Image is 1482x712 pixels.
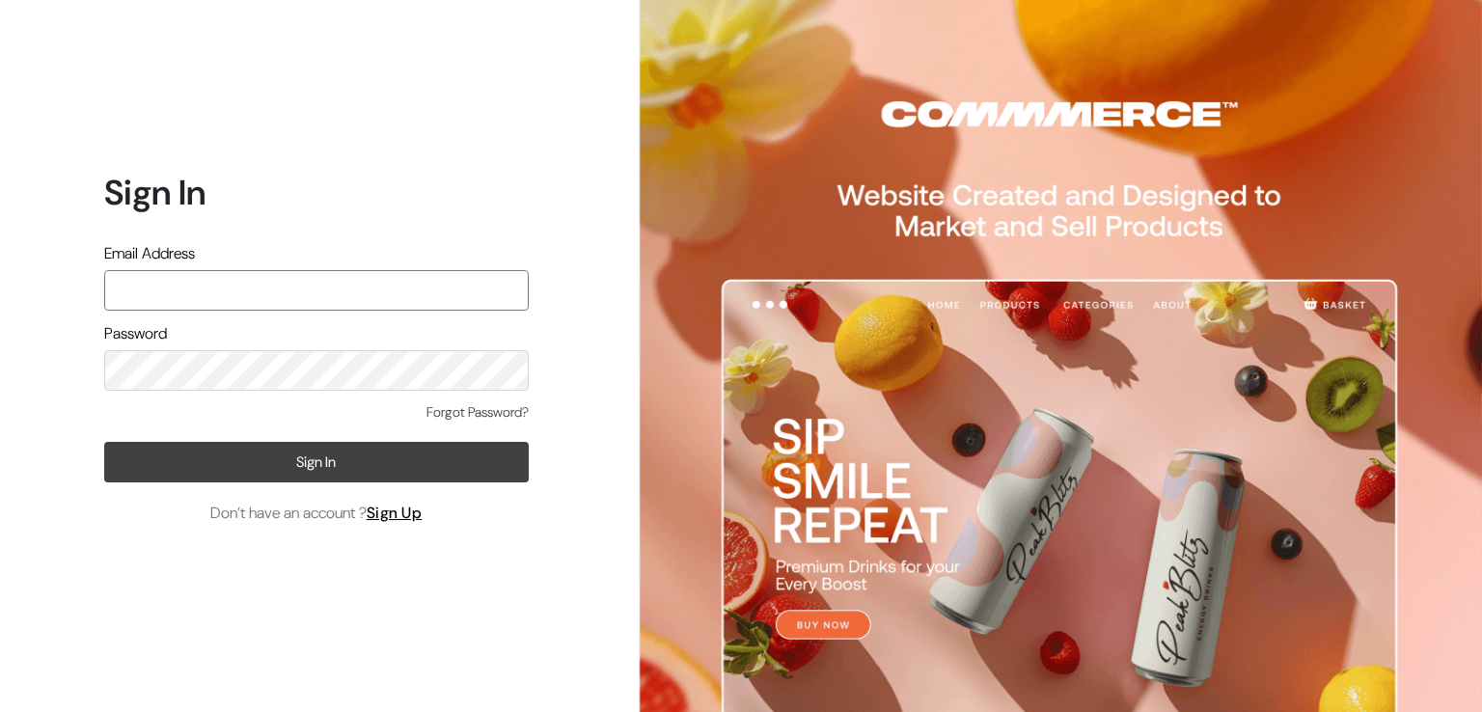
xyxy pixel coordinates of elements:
a: Sign Up [367,503,423,523]
label: Password [104,322,167,345]
span: Don’t have an account ? [210,502,423,525]
a: Forgot Password? [426,402,529,423]
h1: Sign In [104,172,529,213]
label: Email Address [104,242,195,265]
button: Sign In [104,442,529,482]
